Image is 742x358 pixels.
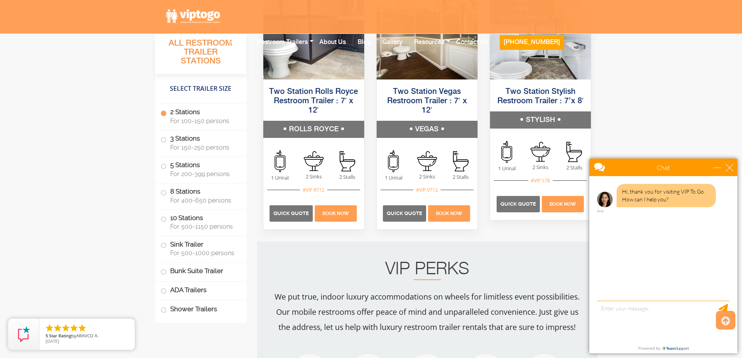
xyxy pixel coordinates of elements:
[541,200,585,207] a: Book Now
[160,210,241,234] label: 10 Stations
[444,173,478,181] span: 2 Stalls
[251,32,314,63] a: Restroom Trailers
[160,104,241,128] label: 2 Stations
[497,88,583,105] a: Two Station Stylish Restroom Trailer : 7’x 8′
[300,186,327,194] div: #VIP R712
[78,323,87,333] li: 
[170,144,237,151] span: For 150-250 persons
[387,88,467,115] a: Two Station Vegas Restroom Trailer : 7′ x 12′
[557,164,591,171] span: 2 Stalls
[16,326,32,342] img: Review Rating
[323,211,349,216] span: Book Now
[160,183,241,208] label: 8 Stations
[388,150,399,172] img: an icon of urinal
[297,173,330,180] span: 2 Sinks
[330,173,364,181] span: 2 Stalls
[53,323,62,333] li: 
[550,201,576,207] span: Book Now
[269,88,358,115] a: Two Station Rolls Royce Restroom Trailer : 7′ x 12′
[314,32,352,63] a: About Us
[170,196,237,204] span: For 400-650 persons
[410,173,444,180] span: 2 Sinks
[501,141,512,163] img: an icon of urinal
[531,142,550,162] img: an icon of sink
[49,333,71,339] span: Star Rating
[155,78,247,100] h4: Select Trailer Size
[273,210,309,216] span: Quick Quote
[417,151,437,171] img: an icon of sink
[160,282,241,298] label: ADA Trailers
[304,151,324,171] img: an icon of sink
[270,209,314,216] a: Quick Quote
[453,151,469,171] img: an icon of stall
[170,249,237,257] span: For 500-1000 persons
[528,177,553,184] div: #VIP S78
[383,209,427,216] a: Quick Quote
[490,165,523,172] span: 1 Urinal
[490,111,591,129] h5: STYLISH
[497,200,541,207] a: Quick Quote
[46,333,129,339] span: by
[273,261,582,280] h2: VIP PERKS
[170,223,237,230] span: For 500-1150 persons
[46,333,48,339] span: 5
[263,121,364,138] h5: ROLLS ROYCE
[585,154,742,358] iframe: Live Chat Box
[494,32,570,67] a: [PHONE_NUMBER]
[275,150,286,172] img: an icon of urinal
[170,170,237,178] span: For 200-399 persons
[76,333,99,339] span: ARAVCO A.
[45,323,54,333] li: 
[273,289,582,335] p: We put true, indoor luxury accommodations on wheels for limitless event possibilities. Our mobile...
[501,201,536,207] span: Quick Quote
[340,151,355,171] img: an icon of stall
[170,117,237,125] span: For 100-150 persons
[46,338,59,344] span: [DATE]
[387,210,422,216] span: Quick Quote
[222,32,251,63] a: Home
[314,209,358,216] a: Book Now
[377,121,478,138] h5: VEGAS
[263,174,297,182] span: 1 Urinal
[566,142,582,162] img: an icon of stall
[376,32,408,63] a: Gallery
[377,174,410,182] span: 1 Urinal
[160,131,241,155] label: 3 Stations
[352,32,376,63] a: Blog
[524,164,557,171] span: 2 Sinks
[160,157,241,181] label: 5 Stations
[160,236,241,260] label: Sink Trailer
[427,209,471,216] a: Book Now
[450,32,494,63] a: Contact Us
[160,263,241,279] label: Bunk Suite Trailer
[69,323,79,333] li: 
[160,301,241,317] label: Shower Trailers
[61,323,70,333] li: 
[408,32,450,63] a: Resources
[436,211,462,216] span: Book Now
[500,35,564,50] button: [PHONE_NUMBER]
[413,186,441,194] div: #VIP V712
